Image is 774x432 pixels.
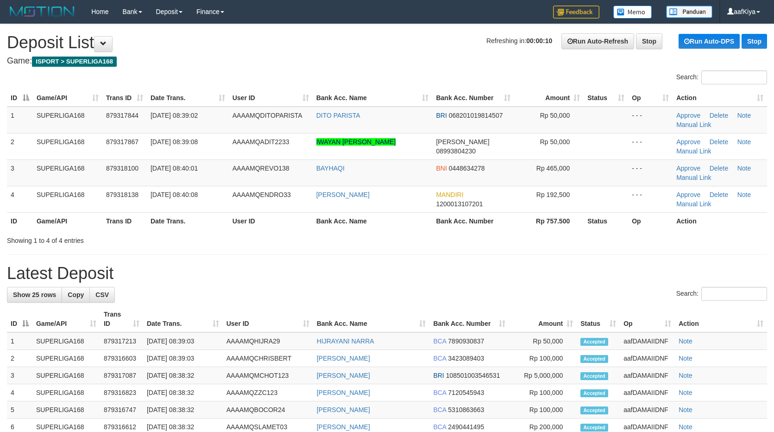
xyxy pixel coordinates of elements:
a: HIJRAYANI NARRA [317,337,374,345]
a: Approve [676,165,700,172]
span: AAAAMQENDRO33 [233,191,291,198]
td: SUPERLIGA168 [33,133,102,159]
span: Rp 50,000 [540,138,570,146]
a: BAYHAQI [316,165,345,172]
img: MOTION_logo.png [7,5,77,19]
span: 879317844 [106,112,138,119]
th: ID: activate to sort column descending [7,306,32,332]
a: [PERSON_NAME] [317,406,370,413]
a: Manual Link [676,200,711,208]
td: Rp 50,000 [509,332,577,350]
td: SUPERLIGA168 [32,384,100,401]
a: Show 25 rows [7,287,62,303]
span: Copy 108501003546531 to clipboard [446,372,500,379]
td: 879317087 [100,367,143,384]
span: BCA [433,406,446,413]
a: Note [737,138,751,146]
span: Show 25 rows [13,291,56,299]
span: [DATE] 08:39:08 [151,138,198,146]
td: Rp 100,000 [509,350,577,367]
td: 2 [7,133,33,159]
td: - - - [628,186,673,212]
td: SUPERLIGA168 [33,186,102,212]
a: Delete [710,112,728,119]
td: SUPERLIGA168 [33,159,102,186]
span: AAAAMQREVO138 [233,165,289,172]
a: Stop [742,34,767,49]
th: Action [673,212,767,229]
a: Note [737,191,751,198]
span: Copy 08993804230 to clipboard [436,147,476,155]
th: Amount: activate to sort column ascending [514,89,584,107]
span: Copy 2490441495 to clipboard [448,423,484,431]
th: Trans ID: activate to sort column ascending [100,306,143,332]
span: BRI [436,112,447,119]
span: Rp 465,000 [536,165,570,172]
td: - - - [628,159,673,186]
span: Accepted [580,407,608,414]
span: Rp 192,500 [536,191,570,198]
a: [PERSON_NAME] [317,423,370,431]
span: BCA [433,355,446,362]
span: BCA [433,337,446,345]
input: Search: [701,287,767,301]
th: ID [7,212,33,229]
td: 879316823 [100,384,143,401]
td: AAAAMQBOCOR24 [223,401,313,419]
span: BCA [433,389,446,396]
span: Copy 1200013107201 to clipboard [436,200,483,208]
td: 1 [7,332,32,350]
th: User ID: activate to sort column ascending [229,89,313,107]
a: Manual Link [676,121,711,128]
th: Action: activate to sort column ascending [675,306,767,332]
span: Rp 50,000 [540,112,570,119]
td: aafDAMAIIDNF [620,384,675,401]
th: Op: activate to sort column ascending [620,306,675,332]
span: Accepted [580,372,608,380]
h1: Latest Deposit [7,264,767,283]
th: Trans ID: activate to sort column ascending [102,89,147,107]
td: 3 [7,159,33,186]
a: Note [679,423,692,431]
th: Bank Acc. Number [432,212,514,229]
th: Action: activate to sort column ascending [673,89,767,107]
td: 4 [7,186,33,212]
span: Copy 3423089403 to clipboard [448,355,484,362]
a: Note [679,372,692,379]
th: Trans ID [102,212,147,229]
td: 879316603 [100,350,143,367]
span: [DATE] 08:39:02 [151,112,198,119]
th: Status: activate to sort column ascending [584,89,628,107]
th: Bank Acc. Name [313,212,433,229]
a: [PERSON_NAME] [316,191,370,198]
span: CSV [95,291,109,299]
span: AAAAMQDITOPARISTA [233,112,302,119]
th: ID: activate to sort column descending [7,89,33,107]
td: 4 [7,384,32,401]
a: Approve [676,112,700,119]
a: Note [679,337,692,345]
td: - - - [628,133,673,159]
h4: Game: [7,57,767,66]
th: Status [584,212,628,229]
th: Op: activate to sort column ascending [628,89,673,107]
a: Delete [710,165,728,172]
a: DITO PARISTA [316,112,360,119]
td: - - - [628,107,673,133]
td: [DATE] 08:38:32 [143,384,223,401]
img: Feedback.jpg [553,6,599,19]
img: Button%20Memo.svg [613,6,652,19]
td: AAAAMQHIJRA29 [223,332,313,350]
th: User ID [229,212,313,229]
td: AAAAMQMCHOT123 [223,367,313,384]
span: Copy 068201019814507 to clipboard [449,112,503,119]
td: Rp 100,000 [509,401,577,419]
td: Rp 5,000,000 [509,367,577,384]
td: 1 [7,107,33,133]
a: [PERSON_NAME] [317,372,370,379]
a: Copy [62,287,90,303]
td: aafDAMAIIDNF [620,367,675,384]
td: [DATE] 08:38:32 [143,367,223,384]
td: [DATE] 08:38:32 [143,401,223,419]
th: Game/API [33,212,102,229]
